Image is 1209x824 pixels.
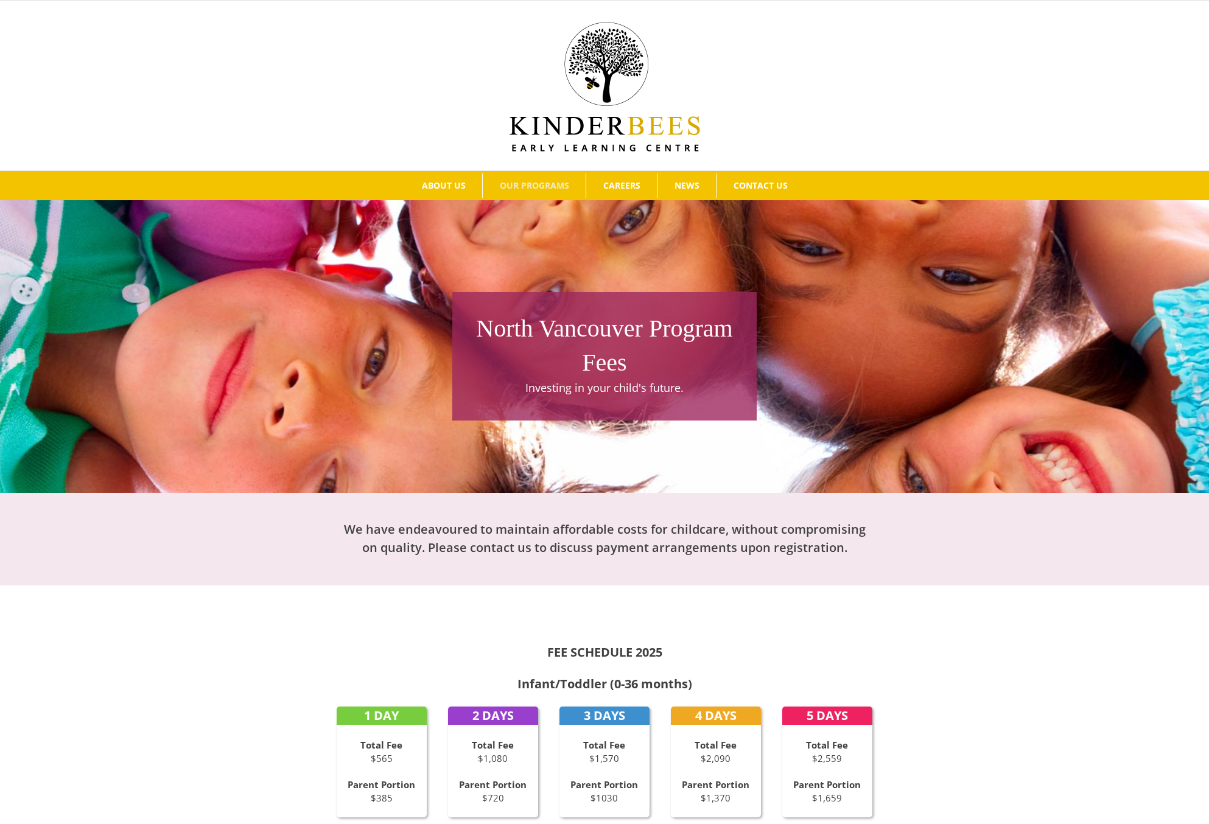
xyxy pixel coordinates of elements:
p: $565 [337,738,427,766]
p: $2,559 [782,738,872,766]
h1: North Vancouver Program Fees [458,312,751,380]
a: ABOUT US [405,173,482,198]
strong: Parent Portion [570,778,638,791]
strong: FEE SCHEDULE 2025 [547,644,662,660]
a: CONTACT US [717,173,804,198]
p: $2,090 [671,738,761,766]
p: Investing in your child's future. [458,380,751,396]
span: CONTACT US [734,181,788,190]
strong: 3 DAYS [584,707,625,724]
nav: Main Menu [18,171,1191,200]
strong: Total Fee [806,739,848,751]
p: $1,659 [782,778,872,805]
p: $1,570 [559,738,650,766]
a: NEWS [657,173,716,198]
p: $1,370 [671,778,761,805]
p: $1,080 [448,738,538,766]
a: CAREERS [586,173,657,198]
strong: Total Fee [360,739,402,751]
p: $720 [448,778,538,805]
strong: Total Fee [583,739,625,751]
strong: Parent Portion [793,778,861,791]
img: Kinder Bees Logo [510,22,700,152]
a: OUR PROGRAMS [483,173,586,198]
h2: We have endeavoured to maintain affordable costs for childcare, without compromising on quality. ... [337,520,872,557]
strong: 2 DAYS [472,707,514,724]
strong: Parent Portion [682,778,749,791]
strong: 5 DAYS [807,707,848,724]
span: CAREERS [603,181,640,190]
p: $385 [337,778,427,805]
span: NEWS [675,181,699,190]
strong: 4 DAYS [695,707,737,724]
strong: Infant/Toddler (0-36 months) [517,676,692,692]
strong: Total Fee [472,739,514,751]
p: $1030 [559,778,650,805]
strong: Total Fee [695,739,737,751]
span: OUR PROGRAMS [500,181,569,190]
strong: Parent Portion [459,778,527,791]
strong: Parent Portion [348,778,415,791]
span: ABOUT US [422,181,466,190]
strong: 1 DAY [364,707,399,724]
